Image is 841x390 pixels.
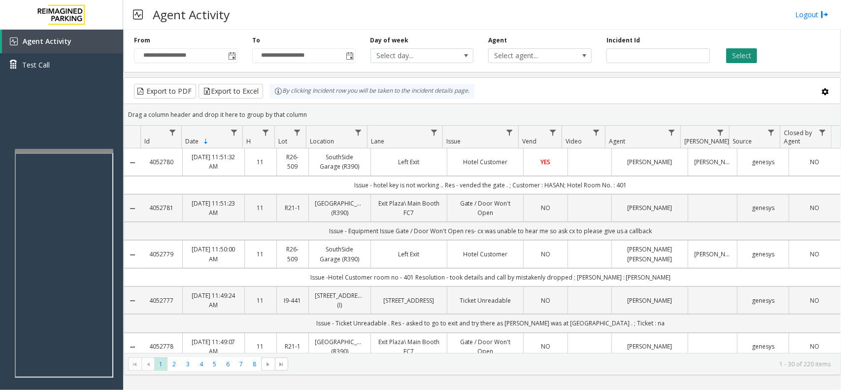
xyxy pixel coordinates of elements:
[294,360,831,368] kendo-pager-info: 1 - 30 of 220 items
[694,249,731,259] a: [PERSON_NAME]
[377,296,441,305] a: [STREET_ADDRESS]
[453,249,517,259] a: Hotel Customer
[124,343,141,351] a: Collapse Details
[714,126,727,139] a: Parker Filter Menu
[141,176,841,194] td: Issue - hotel key is not working .. Res - vended the gate . ; Customer : HASAN; Hotel Room No. : 401
[226,49,237,63] span: Toggle popup
[503,126,516,139] a: Issue Filter Menu
[530,203,561,213] a: NO
[124,251,141,259] a: Collapse Details
[189,152,238,171] a: [DATE] 11:51:32 AM
[310,137,334,145] span: Location
[251,203,270,213] a: 11
[147,296,176,305] a: 4052777
[275,357,288,371] span: Go to the last page
[733,137,752,145] span: Source
[278,137,287,145] span: Lot
[541,342,550,351] span: NO
[189,199,238,217] a: [DATE] 11:51:23 AM
[166,126,179,139] a: Id Filter Menu
[743,157,783,167] a: genesys
[530,157,561,167] a: YES
[618,157,682,167] a: [PERSON_NAME]
[795,157,835,167] a: NO
[22,60,50,70] span: Test Call
[370,36,409,45] label: Day of week
[2,30,123,53] a: Agent Activity
[546,126,560,139] a: Vend Filter Menu
[618,245,682,263] a: [PERSON_NAME] [PERSON_NAME]
[427,126,440,139] a: Lane Filter Menu
[344,49,355,63] span: Toggle popup
[618,203,682,213] a: [PERSON_NAME]
[10,37,18,45] img: 'icon'
[124,126,841,353] div: Data table
[264,360,272,368] span: Go to the next page
[447,137,461,145] span: Issue
[488,36,507,45] label: Agent
[765,126,778,139] a: Source Filter Menu
[810,158,819,166] span: NO
[795,203,835,213] a: NO
[618,342,682,351] a: [PERSON_NAME]
[743,249,783,259] a: genesys
[609,137,625,145] span: Agent
[185,137,199,145] span: Date
[541,250,550,258] span: NO
[277,360,285,368] span: Go to the last page
[795,296,835,305] a: NO
[124,205,141,213] a: Collapse Details
[274,87,282,95] img: infoIcon.svg
[251,342,270,351] a: 11
[816,126,829,139] a: Closed by Agent Filter Menu
[235,357,248,371] span: Page 7
[227,126,240,139] a: Date Filter Menu
[377,157,441,167] a: Left Exit
[694,157,731,167] a: [PERSON_NAME]
[134,36,150,45] label: From
[821,9,829,20] img: logout
[315,337,365,356] a: [GEOGRAPHIC_DATA] (R390)
[315,199,365,217] a: [GEOGRAPHIC_DATA] (R390)
[377,249,441,259] a: Left Exit
[124,159,141,167] a: Collapse Details
[315,245,365,263] a: SouthSide Garage (R390)
[202,138,210,145] span: Sortable
[269,84,474,99] div: By clicking Incident row you will be taken to the incident details page.
[618,296,682,305] a: [PERSON_NAME]
[199,84,263,99] button: Export to Excel
[590,126,603,139] a: Video Filter Menu
[247,137,251,145] span: H
[315,291,365,310] a: [STREET_ADDRESS] (I)
[810,342,819,351] span: NO
[189,291,238,310] a: [DATE] 11:49:24 AM
[141,268,841,286] td: Issue -Hotel Customer room no - 401 Resolution - took details and call by mistakenly dropped ; [P...
[261,357,274,371] span: Go to the next page
[726,48,757,63] button: Select
[283,342,303,351] a: R21-1
[453,337,517,356] a: Gate / Door Won't Open
[147,249,176,259] a: 4052779
[154,357,168,371] span: Page 1
[147,203,176,213] a: 4052781
[522,137,537,145] span: Vend
[489,49,571,63] span: Select agent...
[795,249,835,259] a: NO
[743,342,783,351] a: genesys
[377,337,441,356] a: Exit Plaza\ Main Booth FC7
[147,342,176,351] a: 4052778
[208,357,221,371] span: Page 5
[530,342,561,351] a: NO
[743,296,783,305] a: genesys
[530,296,561,305] a: NO
[221,357,235,371] span: Page 6
[810,296,819,305] span: NO
[133,2,143,27] img: pageIcon
[283,296,303,305] a: I9-441
[141,222,841,240] td: Issue - Equipment Issue Gate / Door Won't Open res- cx was unable to hear me so ask cx to please ...
[541,204,550,212] span: NO
[248,357,261,371] span: Page 8
[315,152,365,171] a: SouthSide Garage (R390)
[147,157,176,167] a: 4052780
[810,250,819,258] span: NO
